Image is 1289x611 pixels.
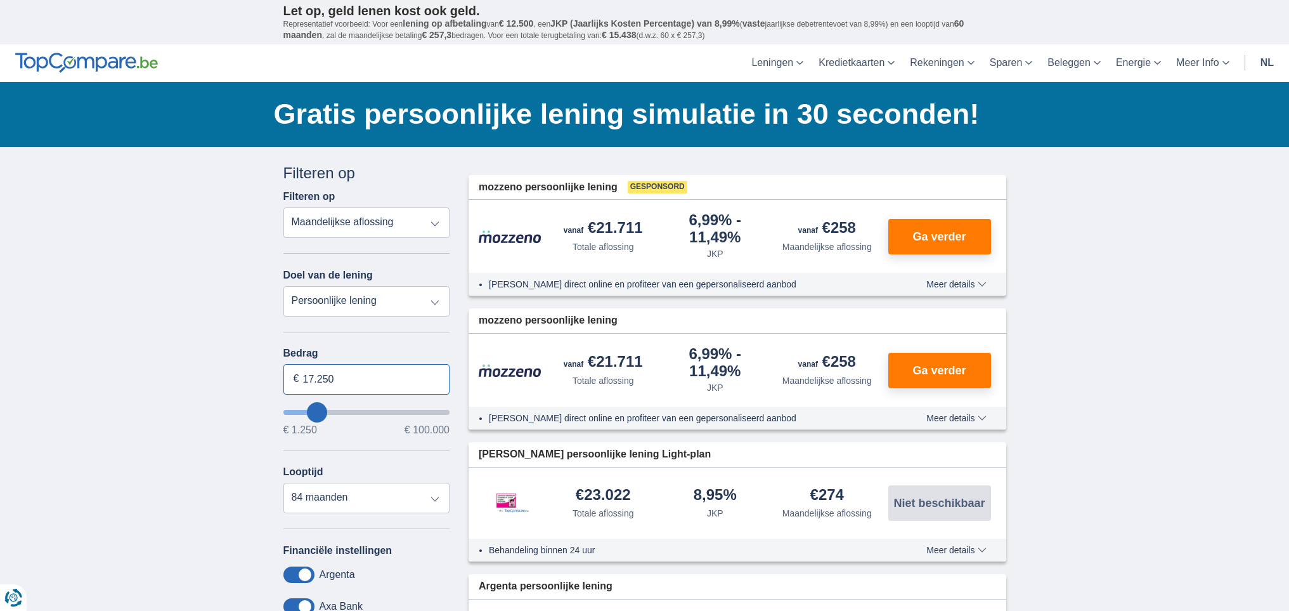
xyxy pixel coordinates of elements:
button: Meer details [917,413,995,423]
li: [PERSON_NAME] direct online en profiteer van een gepersonaliseerd aanbod [489,278,880,291]
img: product.pl.alt Leemans Kredieten [479,480,542,526]
label: Filteren op [283,191,335,202]
div: Maandelijkse aflossing [782,374,872,387]
span: € 15.438 [602,30,637,40]
div: €258 [798,220,856,238]
a: Rekeningen [902,44,981,82]
span: Meer details [926,546,986,555]
span: € [294,372,299,386]
span: Meer details [926,280,986,289]
div: €21.711 [564,220,643,238]
img: product.pl.alt Mozzeno [479,364,542,378]
span: Ga verder [912,365,966,376]
div: €274 [810,487,844,504]
div: Totale aflossing [573,507,634,520]
p: Let op, geld lenen kost ook geld. [283,3,1006,18]
div: JKP [707,381,723,394]
li: [PERSON_NAME] direct online en profiteer van een gepersonaliseerd aanbod [489,412,880,424]
a: nl [1253,44,1281,82]
span: € 1.250 [283,425,317,435]
a: Energie [1108,44,1169,82]
div: 6,99% [664,213,767,245]
span: Niet beschikbaar [893,497,985,509]
button: Ga verder [888,219,991,254]
a: Meer Info [1169,44,1237,82]
a: Kredietkaarten [811,44,902,82]
span: Ga verder [912,231,966,242]
a: Leningen [744,44,811,82]
img: product.pl.alt Mozzeno [479,230,542,244]
span: [PERSON_NAME] persoonlijke lening Light-plan [479,447,711,462]
a: Beleggen [1040,44,1108,82]
label: Financiële instellingen [283,545,392,556]
h1: Gratis persoonlijke lening simulatie in 30 seconden! [274,95,1006,134]
span: € 100.000 [405,425,450,435]
button: Meer details [917,545,995,555]
span: mozzeno persoonlijke lening [479,313,618,328]
div: 6,99% [664,346,767,379]
div: JKP [707,247,723,260]
div: Filteren op [283,162,450,184]
img: TopCompare [15,53,158,73]
span: Argenta persoonlijke lening [479,579,612,594]
button: Niet beschikbaar [888,485,991,521]
p: Representatief voorbeeld: Voor een van , een ( jaarlijkse debetrentevoet van 8,99%) en een loopti... [283,18,1006,41]
div: Totale aflossing [573,374,634,387]
div: Totale aflossing [573,240,634,253]
span: mozzeno persoonlijke lening [479,180,618,195]
a: Sparen [982,44,1040,82]
label: Doel van de lening [283,270,373,281]
div: Maandelijkse aflossing [782,507,872,520]
label: Looptijd [283,466,323,478]
input: wantToBorrow [283,410,450,415]
div: 8,95% [694,487,737,504]
span: vaste [742,18,765,29]
div: €258 [798,354,856,372]
span: 60 maanden [283,18,964,40]
span: Gesponsord [628,181,687,194]
button: Ga verder [888,353,991,388]
label: Argenta [320,569,355,581]
div: €23.022 [576,487,631,504]
span: JKP (Jaarlijks Kosten Percentage) van 8,99% [550,18,740,29]
div: JKP [707,507,723,520]
li: Behandeling binnen 24 uur [489,544,880,556]
span: € 257,3 [422,30,451,40]
span: lening op afbetaling [403,18,486,29]
span: Meer details [926,414,986,423]
div: Maandelijkse aflossing [782,240,872,253]
button: Meer details [917,279,995,289]
label: Bedrag [283,348,450,359]
span: € 12.500 [499,18,534,29]
div: €21.711 [564,354,643,372]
